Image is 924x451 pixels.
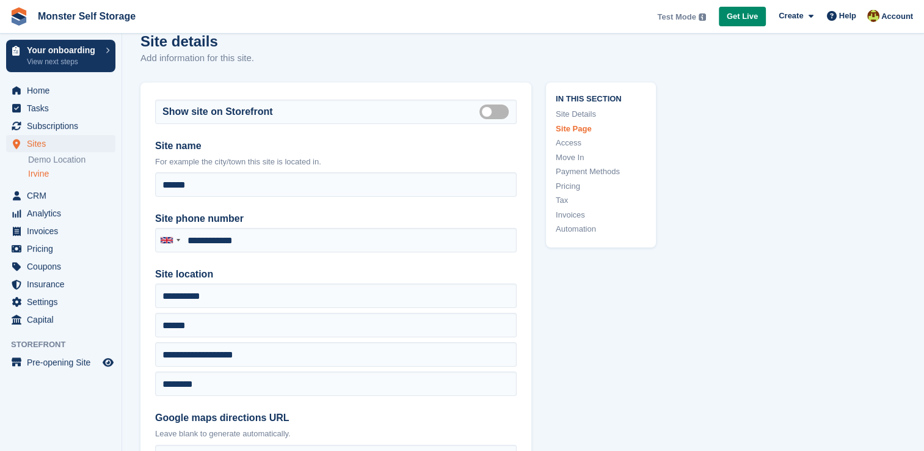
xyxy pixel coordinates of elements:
[27,354,100,371] span: Pre-opening Site
[27,293,100,310] span: Settings
[657,11,696,23] span: Test Mode
[6,187,115,204] a: menu
[556,152,646,164] a: Move In
[27,56,100,67] p: View next steps
[162,105,272,119] label: Show site on Storefront
[27,205,100,222] span: Analytics
[6,354,115,371] a: menu
[6,135,115,152] a: menu
[140,51,254,65] p: Add information for this site.
[155,428,517,440] p: Leave blank to generate automatically.
[6,100,115,117] a: menu
[727,10,758,23] span: Get Live
[6,82,115,99] a: menu
[6,311,115,328] a: menu
[6,222,115,240] a: menu
[28,168,115,180] a: Irvine
[27,276,100,293] span: Insurance
[27,258,100,275] span: Coupons
[155,267,517,282] label: Site location
[27,187,100,204] span: CRM
[10,7,28,26] img: stora-icon-8386f47178a22dfd0bd8f6a31ec36ba5ce8667c1dd55bd0f319d3a0aa187defe.svg
[479,111,514,112] label: Is public
[556,92,646,104] span: In this section
[556,209,646,221] a: Invoices
[867,10,879,22] img: Kurun Sangha
[881,10,913,23] span: Account
[27,100,100,117] span: Tasks
[556,166,646,178] a: Payment Methods
[6,293,115,310] a: menu
[11,339,122,351] span: Storefront
[556,180,646,193] a: Pricing
[6,276,115,293] a: menu
[719,7,766,27] a: Get Live
[556,137,646,149] a: Access
[156,229,184,252] div: United Kingdom: +44
[28,154,115,166] a: Demo Location
[155,156,517,168] p: For example the city/town this site is located in.
[6,240,115,257] a: menu
[27,117,100,134] span: Subscriptions
[101,355,115,370] a: Preview store
[839,10,856,22] span: Help
[556,223,646,235] a: Automation
[6,258,115,275] a: menu
[779,10,803,22] span: Create
[155,211,517,226] label: Site phone number
[27,311,100,328] span: Capital
[155,139,517,153] label: Site name
[155,411,517,425] label: Google maps directions URL
[6,205,115,222] a: menu
[27,240,100,257] span: Pricing
[33,6,140,26] a: Monster Self Storage
[556,108,646,120] a: Site Details
[699,13,706,21] img: icon-info-grey-7440780725fd019a000dd9b08b2336e03edf1995a4989e88bcd33f0948082b44.svg
[6,40,115,72] a: Your onboarding View next steps
[556,123,646,135] a: Site Page
[27,82,100,99] span: Home
[6,117,115,134] a: menu
[140,33,254,50] h1: Site details
[27,222,100,240] span: Invoices
[556,194,646,207] a: Tax
[27,135,100,152] span: Sites
[27,46,100,54] p: Your onboarding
